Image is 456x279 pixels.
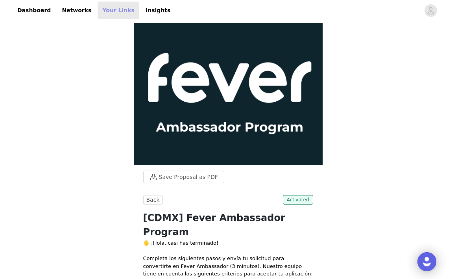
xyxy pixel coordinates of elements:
[141,2,175,19] a: Insights
[143,171,224,183] button: Save Proposal as PDF
[13,2,55,19] a: Dashboard
[427,4,434,17] div: avatar
[134,23,323,165] img: campaign image
[143,239,313,247] p: 🖐️ ¡Hola, casi has terminado!
[283,195,313,205] span: Activated
[143,211,313,239] h1: [CDMX] Fever Ambassador Program
[143,195,163,205] button: Back
[143,255,313,278] p: Completa los siguientes pasos y envía tu solicitud para convertirte en Fever Ambassador (3 minuto...
[417,252,436,271] div: Open Intercom Messenger
[57,2,96,19] a: Networks
[98,2,139,19] a: Your Links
